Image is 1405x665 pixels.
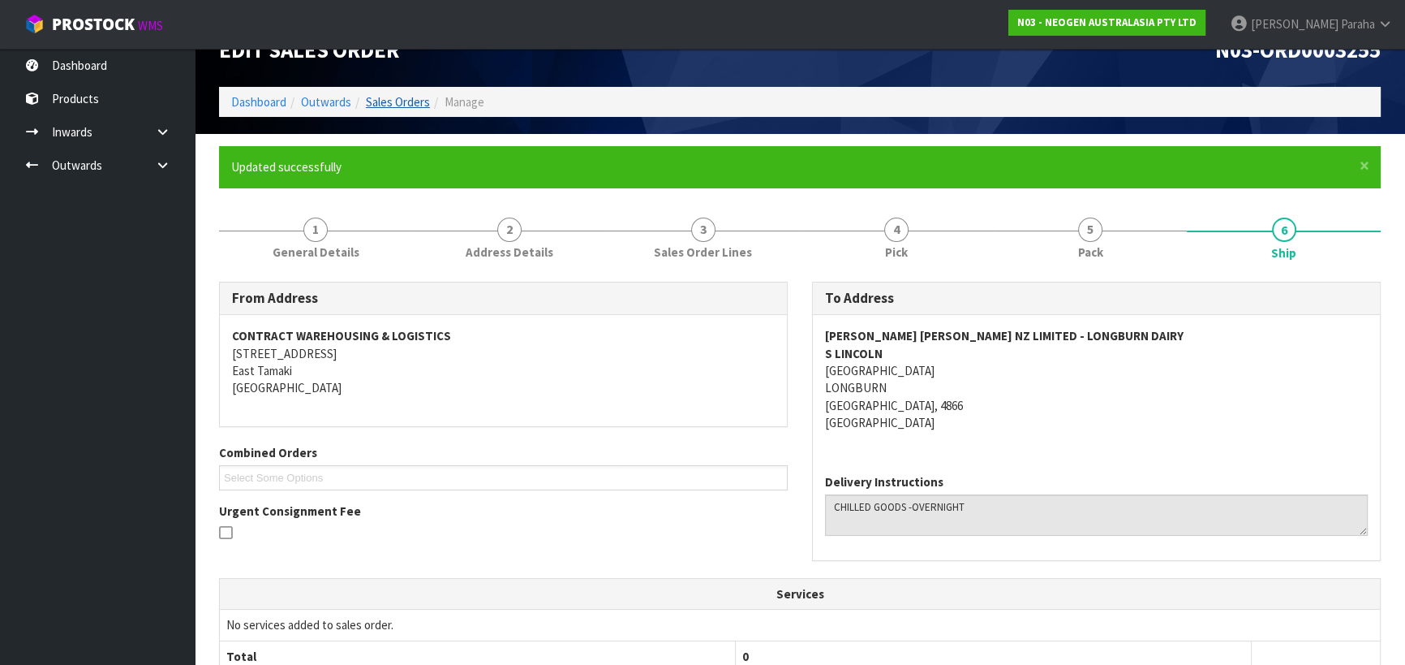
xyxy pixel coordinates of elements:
span: Paraha [1341,16,1375,32]
span: Pick [885,244,908,261]
span: Manage [445,94,484,110]
img: cube-alt.png [24,14,45,34]
span: Edit Sales Order [219,36,399,63]
strong: [PERSON_NAME] [PERSON_NAME] NZ LIMITED - LONGBURN DAIRY [825,328,1184,343]
span: N03-ORD0003255 [1215,36,1381,63]
label: Delivery Instructions [825,473,943,490]
h3: To Address [825,291,1368,306]
span: 1 [303,218,328,242]
h3: From Address [232,291,775,306]
span: [PERSON_NAME] [1251,16,1338,32]
small: WMS [138,18,163,33]
th: Services [220,579,1380,610]
address: [GEOGRAPHIC_DATA] LONGBURN [GEOGRAPHIC_DATA], 4866 [GEOGRAPHIC_DATA] [825,327,1368,432]
span: General Details [273,244,359,261]
span: × [1360,154,1369,177]
span: Sales Order Lines [654,244,752,261]
a: N03 - NEOGEN AUSTRALASIA PTY LTD [1008,10,1205,36]
strong: S LINCOLN [825,346,883,361]
span: Pack [1078,244,1103,261]
strong: N03 - NEOGEN AUSTRALASIA PTY LTD [1017,15,1197,29]
span: Updated successfully [231,159,342,175]
span: 3 [691,218,715,242]
address: [STREET_ADDRESS] East Tamaki [GEOGRAPHIC_DATA] [232,327,775,397]
span: 6 [1272,218,1296,242]
span: ProStock [52,14,135,35]
td: No services added to sales order. [220,610,1380,641]
span: 4 [884,218,909,242]
a: Dashboard [231,94,286,110]
label: Combined Orders [219,444,317,461]
strong: CONTRACT WAREHOUSING & LOGISTICS [232,328,451,343]
span: 2 [497,218,522,242]
a: Sales Orders [366,94,430,110]
span: 5 [1078,218,1102,242]
label: Urgent Consignment Fee [219,503,361,520]
span: Address Details [466,244,553,261]
span: 0 [742,649,749,664]
a: Outwards [301,94,351,110]
span: Ship [1271,244,1296,261]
